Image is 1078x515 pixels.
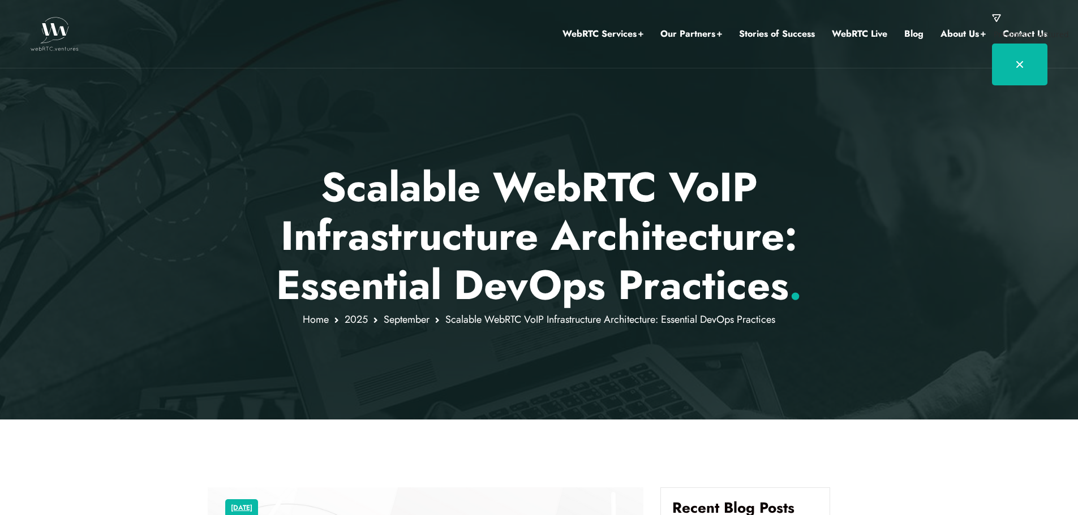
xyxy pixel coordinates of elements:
p: Scalable WebRTC VoIP Infrastructure Architecture: Essential DevOps Practices [208,163,870,309]
a: 2025 [345,312,368,327]
a: Stories of Success [739,27,815,41]
a: Home [303,312,329,327]
a: Blog [904,27,924,41]
img: WebRTC.ventures [31,17,79,51]
a: Our Partners [660,27,722,41]
a: About Us [940,27,986,41]
span: Scalable WebRTC VoIP Infrastructure Architecture: Essential DevOps Practices [445,312,775,327]
a: WebRTC Services [562,27,643,41]
span: . [789,256,802,314]
a: Contact Us [1003,27,1047,41]
a: WebRTC Live [832,27,887,41]
a: September [384,312,430,327]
